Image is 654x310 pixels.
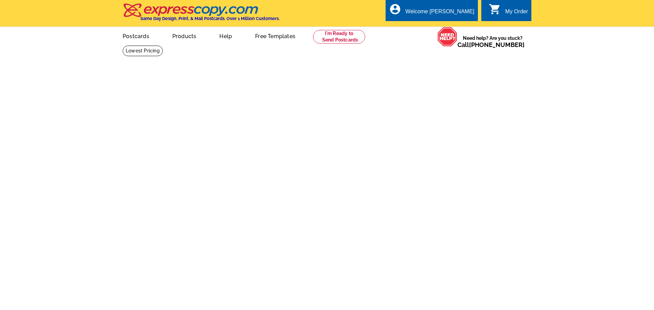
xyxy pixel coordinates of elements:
img: help [437,27,457,47]
span: Call [457,41,525,48]
i: account_circle [389,3,401,15]
span: Need help? Are you stuck? [457,35,528,48]
h4: Same Day Design, Print, & Mail Postcards. Over 1 Million Customers. [140,16,280,21]
a: Help [208,28,243,44]
a: [PHONE_NUMBER] [469,41,525,48]
div: Welcome [PERSON_NAME] [405,9,474,18]
i: shopping_cart [489,3,501,15]
a: Postcards [112,28,160,44]
a: Free Templates [244,28,306,44]
div: My Order [505,9,528,18]
a: Same Day Design, Print, & Mail Postcards. Over 1 Million Customers. [123,8,280,21]
a: shopping_cart My Order [489,7,528,16]
a: Products [161,28,207,44]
